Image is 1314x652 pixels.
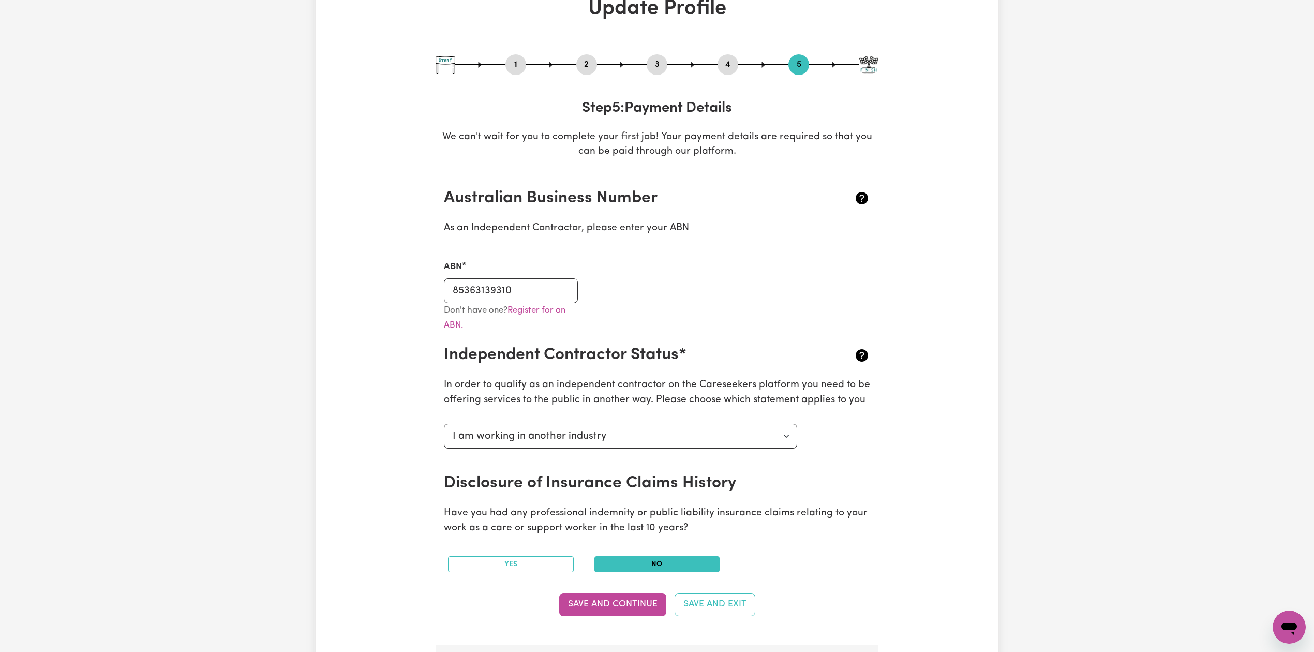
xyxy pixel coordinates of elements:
[444,188,799,208] h2: Australian Business Number
[647,58,667,71] button: Go to step 3
[788,58,809,71] button: Go to step 5
[444,260,462,274] label: ABN
[444,221,870,236] p: As an Independent Contractor, please enter your ABN
[444,306,565,330] small: Don't have one?
[444,378,870,408] p: In order to qualify as an independent contractor on the Careseekers platform you need to be offer...
[444,506,870,536] p: Have you had any professional indemnity or public liability insurance claims relating to your wor...
[718,58,738,71] button: Go to step 4
[444,278,578,303] input: e.g. 51 824 753 556
[448,556,574,572] button: Yes
[444,473,799,493] h2: Disclosure of Insurance Claims History
[576,58,597,71] button: Go to step 2
[436,100,878,117] h3: Step 5 : Payment Details
[436,130,878,160] p: We can't wait for you to complete your first job! Your payment details are required so that you c...
[559,593,666,616] button: Save and Continue
[444,306,565,330] a: Register for an ABN.
[675,593,755,616] button: Save and Exit
[1273,611,1306,644] iframe: Button to launch messaging window
[594,556,720,572] button: No
[505,58,526,71] button: Go to step 1
[444,345,799,365] h2: Independent Contractor Status*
